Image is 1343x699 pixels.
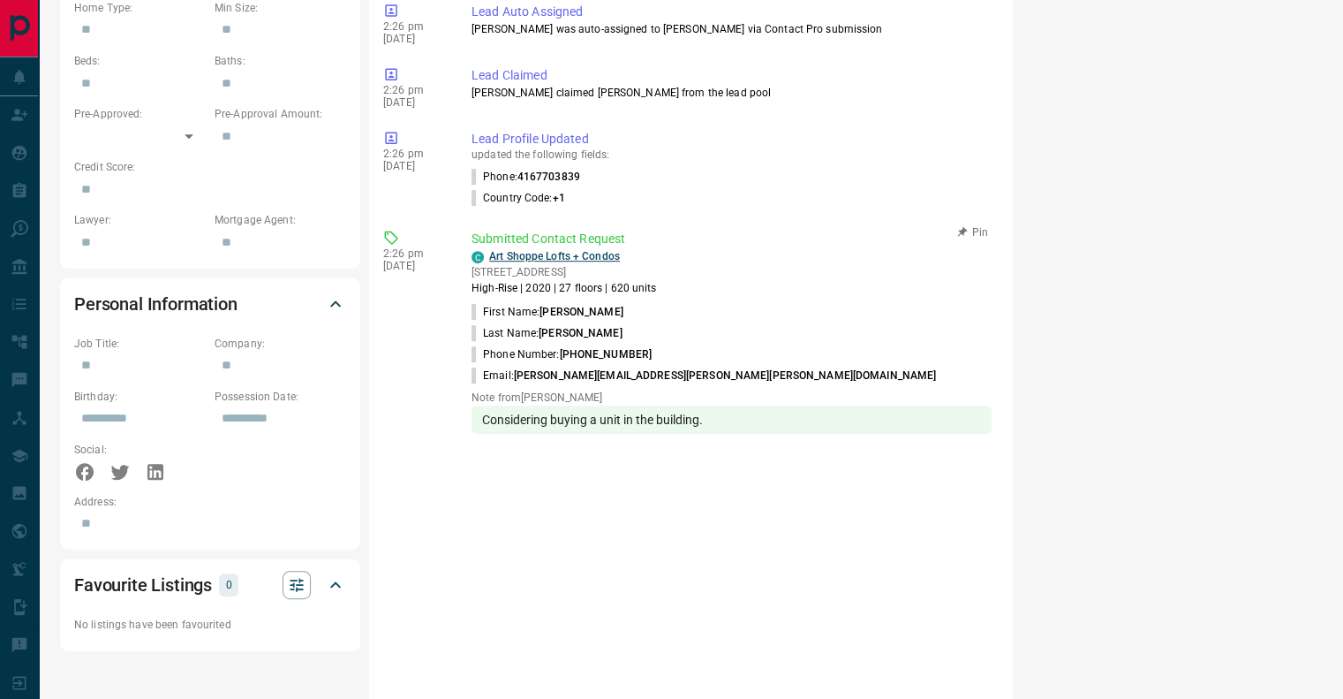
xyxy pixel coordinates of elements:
[74,53,206,69] p: Beds:
[472,251,484,263] div: condos.ca
[74,617,346,633] p: No listings have been favourited
[472,66,992,85] p: Lead Claimed
[383,160,445,172] p: [DATE]
[74,494,346,510] p: Address:
[514,369,937,382] span: [PERSON_NAME][EMAIL_ADDRESS][PERSON_NAME][PERSON_NAME][DOMAIN_NAME]
[472,406,992,434] div: Considering buying a unit in the building.
[472,85,992,101] p: [PERSON_NAME] claimed [PERSON_NAME] from the lead pool
[74,159,346,175] p: Credit Score:
[224,575,233,595] p: 0
[74,283,346,325] div: Personal Information
[947,224,999,240] button: Pin
[472,3,992,21] p: Lead Auto Assigned
[383,247,445,260] p: 2:26 pm
[472,325,622,341] p: Last Name:
[74,336,206,352] p: Job Title:
[383,33,445,45] p: [DATE]
[472,148,992,161] p: updated the following fields:
[383,20,445,33] p: 2:26 pm
[74,389,206,405] p: Birthday:
[215,389,346,405] p: Possession Date:
[559,348,652,361] span: [PHONE_NUMBER]
[517,171,580,183] span: 4167703839
[472,304,623,320] p: First Name:
[472,368,936,384] p: Email:
[472,346,652,362] p: Phone Number:
[472,230,992,248] p: Submitted Contact Request
[489,250,620,262] a: Art Shoppe Lofts + Condos
[215,106,346,122] p: Pre-Approval Amount:
[215,53,346,69] p: Baths:
[215,336,346,352] p: Company:
[383,96,445,109] p: [DATE]
[383,260,445,272] p: [DATE]
[472,169,580,185] p: Phone :
[472,21,992,37] p: [PERSON_NAME] was auto-assigned to [PERSON_NAME] via Contact Pro submission
[74,212,206,228] p: Lawyer:
[383,148,445,160] p: 2:26 pm
[539,327,622,339] span: [PERSON_NAME]
[472,391,992,404] p: Note from [PERSON_NAME]
[74,290,238,318] h2: Personal Information
[383,84,445,96] p: 2:26 pm
[472,280,657,296] p: High-Rise | 2020 | 27 floors | 620 units
[74,571,212,599] h2: Favourite Listings
[472,264,657,280] p: [STREET_ADDRESS]
[552,192,564,204] span: +1
[74,442,206,458] p: Social:
[539,306,622,318] span: [PERSON_NAME]
[74,106,206,122] p: Pre-Approved:
[472,130,992,148] p: Lead Profile Updated
[215,212,346,228] p: Mortgage Agent:
[74,564,346,606] div: Favourite Listings0
[472,190,565,206] p: Country Code :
